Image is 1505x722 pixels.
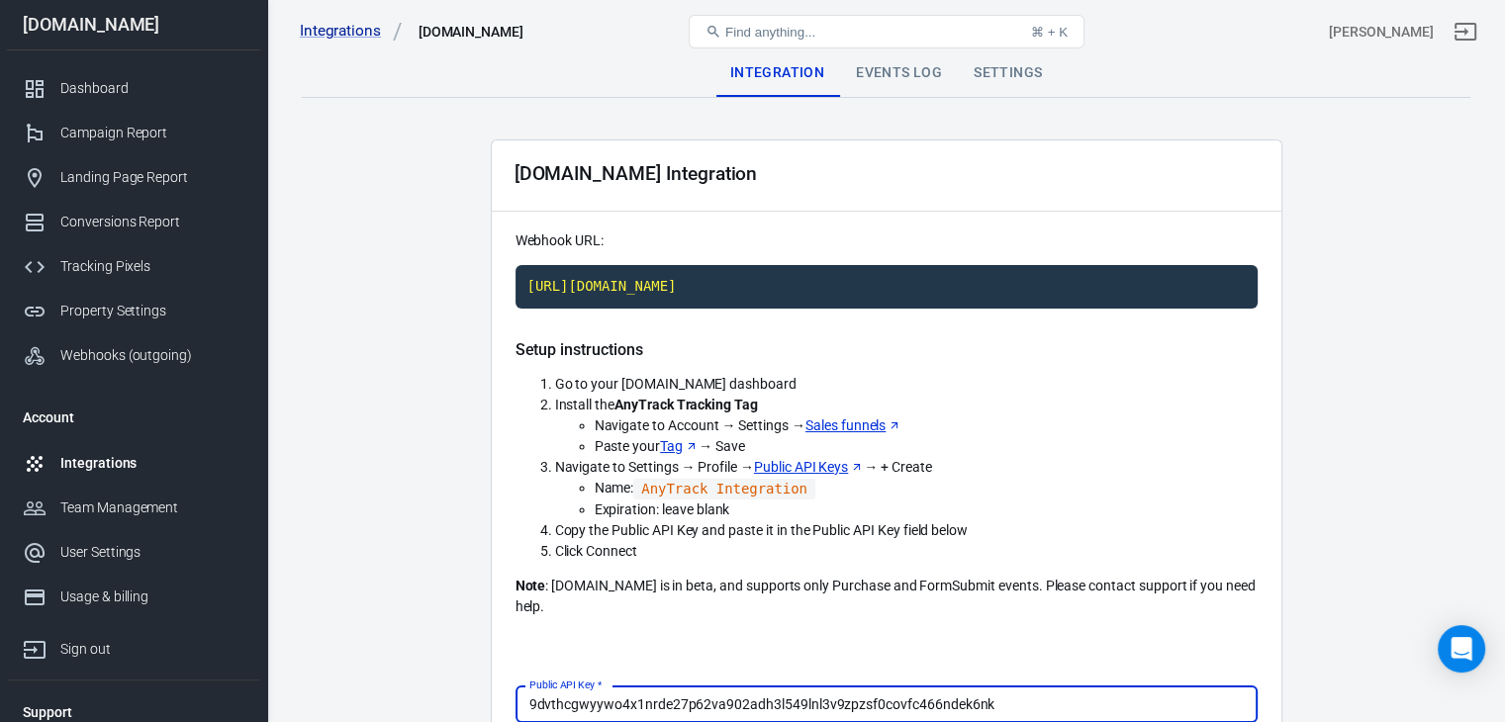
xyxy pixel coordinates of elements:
div: Team Management [60,497,244,518]
a: Sales funnels [805,415,901,436]
div: ⌘ + K [1031,25,1068,40]
li: Account [7,394,260,441]
div: Tracking Pixels [60,256,244,277]
h5: Setup instructions [516,340,1258,360]
code: Click to copy [633,479,815,499]
p: : [DOMAIN_NAME] is in beta, and supports only Purchase and FormSubmit events. Please contact supp... [516,576,1258,617]
span: Name: [595,480,815,496]
span: Navigate to Account → Settings → [595,417,902,433]
p: Webhook URL: [516,230,1258,251]
div: Property Settings [60,301,244,321]
a: Dashboard [7,66,260,111]
div: Systeme.io [419,22,523,42]
span: Find anything... [725,25,815,40]
div: User Settings [60,542,244,563]
code: Click to copy [516,265,1258,309]
div: Settings [958,49,1058,97]
a: Sign out [1442,8,1489,55]
a: Webhooks (outgoing) [7,333,260,378]
a: Property Settings [7,289,260,333]
div: Integrations [60,453,244,474]
span: Navigate to Settings → Profile → → + Create [555,459,932,475]
div: Integration [714,49,840,97]
a: Team Management [7,486,260,530]
a: Public API Keys [754,457,864,478]
div: Sign out [60,639,244,660]
span: Install the [555,397,758,412]
strong: Note [516,578,546,593]
a: Tracking Pixels [7,244,260,289]
div: [DOMAIN_NAME] Integration [515,163,758,184]
div: Campaign Report [60,123,244,143]
strong: AnyTrack Tracking Tag [614,397,758,412]
div: Webhooks (outgoing) [60,345,244,366]
span: Copy the Public API Key and paste it in the Public API Key field below [555,522,969,538]
div: Events Log [840,49,958,97]
div: Conversions Report [60,212,244,232]
span: Paste your → Save [595,438,745,454]
a: Integrations [300,21,403,42]
div: Open Intercom Messenger [1438,625,1485,673]
button: Find anything...⌘ + K [689,15,1084,48]
label: Public API Key [529,677,602,692]
div: Account id: YQDf6Ddj [1329,22,1434,43]
a: Integrations [7,441,260,486]
a: Campaign Report [7,111,260,155]
a: User Settings [7,530,260,575]
div: Landing Page Report [60,167,244,188]
span: Expiration: leave blank [595,501,730,517]
span: Click Connect [555,543,637,559]
a: Tag [660,436,699,457]
a: Usage & billing [7,575,260,619]
div: [DOMAIN_NAME] [7,16,260,34]
a: Conversions Report [7,200,260,244]
div: Usage & billing [60,587,244,607]
span: Go to your [DOMAIN_NAME] dashboard [555,376,797,392]
div: Dashboard [60,78,244,99]
a: Sign out [7,619,260,672]
a: Landing Page Report [7,155,260,200]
